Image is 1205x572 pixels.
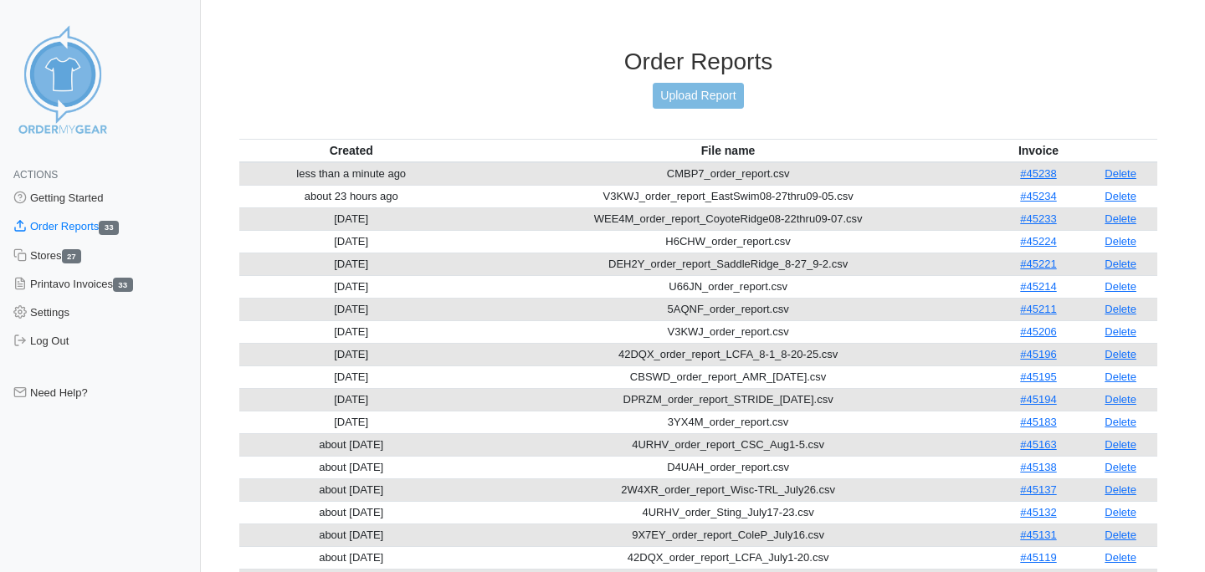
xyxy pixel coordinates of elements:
a: #45211 [1020,303,1056,315]
a: Delete [1105,348,1136,360]
a: #45132 [1020,506,1056,518]
a: Delete [1105,461,1136,473]
td: DEH2Y_order_report_SaddleRidge_8-27_9-2.csv [463,253,992,275]
td: [DATE] [239,275,463,298]
td: 3YX4M_order_report.csv [463,411,992,433]
td: about [DATE] [239,501,463,523]
a: #45195 [1020,370,1056,383]
a: #45138 [1020,461,1056,473]
td: 5AQNF_order_report.csv [463,298,992,320]
td: 42DQX_order_report_LCFA_8-1_8-20-25.csv [463,343,992,365]
a: #45196 [1020,348,1056,360]
a: #45206 [1020,325,1056,338]
a: Delete [1105,529,1136,541]
a: #45234 [1020,190,1056,202]
a: Delete [1105,416,1136,428]
td: about [DATE] [239,478,463,501]
td: [DATE] [239,388,463,411]
td: about [DATE] [239,546,463,569]
a: #45137 [1020,483,1056,496]
td: about [DATE] [239,433,463,456]
a: #45131 [1020,529,1056,541]
td: [DATE] [239,253,463,275]
a: Delete [1105,190,1136,202]
a: Delete [1105,212,1136,225]
td: WEE4M_order_report_CoyoteRidge08-22thru09-07.csv [463,207,992,230]
td: [DATE] [239,343,463,365]
td: 42DQX_order_report_LCFA_July1-20.csv [463,546,992,569]
a: #45214 [1020,280,1056,293]
a: Delete [1105,393,1136,406]
td: about [DATE] [239,523,463,546]
td: DPRZM_order_report_STRIDE_[DATE].csv [463,388,992,411]
a: Delete [1105,235,1136,248]
td: 4URHV_order_Sting_July17-23.csv [463,501,992,523]
td: V3KWJ_order_report.csv [463,320,992,343]
td: 4URHV_order_report_CSC_Aug1-5.csv [463,433,992,456]
td: less than a minute ago [239,162,463,186]
span: Actions [13,169,58,181]
th: Invoice [993,139,1084,162]
td: V3KWJ_order_report_EastSwim08-27thru09-05.csv [463,185,992,207]
td: CBSWD_order_report_AMR_[DATE].csv [463,365,992,388]
td: 2W4XR_order_report_Wisc-TRL_July26.csv [463,478,992,501]
td: about 23 hours ago [239,185,463,207]
a: Delete [1105,303,1136,315]
td: about [DATE] [239,456,463,478]
td: U66JN_order_report.csv [463,275,992,298]
a: #45163 [1020,438,1056,451]
td: 9X7EY_order_report_ColeP_July16.csv [463,523,992,546]
td: [DATE] [239,320,463,343]
a: #45233 [1020,212,1056,225]
td: [DATE] [239,207,463,230]
a: Delete [1105,551,1136,564]
a: Delete [1105,280,1136,293]
td: D4UAH_order_report.csv [463,456,992,478]
td: [DATE] [239,365,463,388]
td: H6CHW_order_report.csv [463,230,992,253]
a: Delete [1105,483,1136,496]
span: 33 [99,221,119,235]
th: Created [239,139,463,162]
span: 27 [62,249,82,263]
td: [DATE] [239,230,463,253]
a: Delete [1105,258,1136,270]
h3: Order Reports [239,48,1157,76]
td: [DATE] [239,411,463,433]
a: Upload Report [653,83,743,109]
a: Delete [1105,438,1136,451]
td: CMBP7_order_report.csv [463,162,992,186]
a: #45221 [1020,258,1056,270]
td: [DATE] [239,298,463,320]
a: Delete [1105,506,1136,518]
th: File name [463,139,992,162]
a: #45119 [1020,551,1056,564]
a: #45238 [1020,167,1056,180]
a: Delete [1105,167,1136,180]
span: 33 [113,278,133,292]
a: #45183 [1020,416,1056,428]
a: #45194 [1020,393,1056,406]
a: Delete [1105,370,1136,383]
a: Delete [1105,325,1136,338]
a: #45224 [1020,235,1056,248]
